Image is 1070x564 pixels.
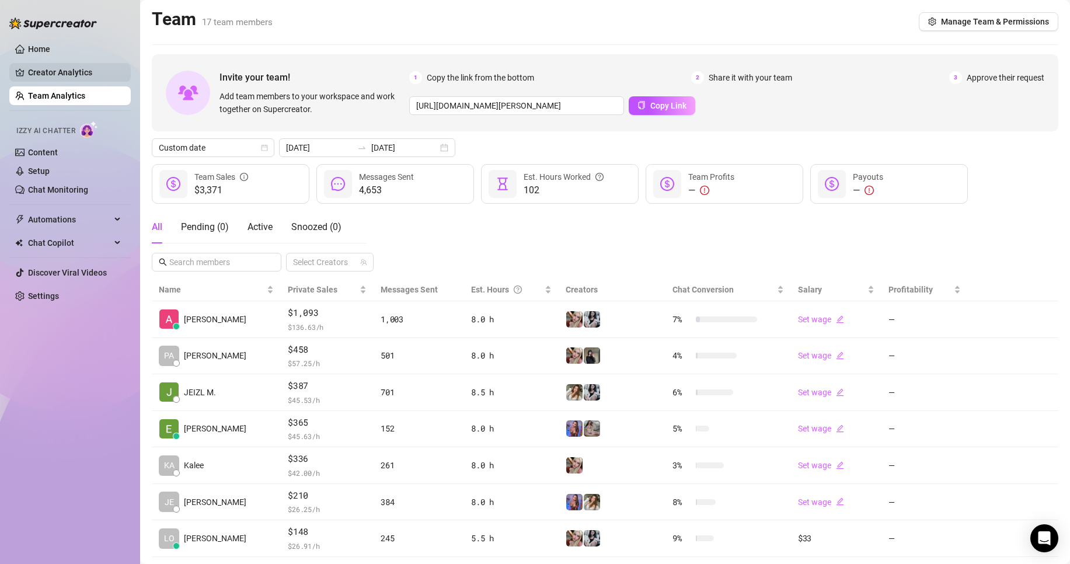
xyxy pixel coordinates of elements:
span: exclamation-circle [700,186,709,195]
span: Chat Copilot [28,234,111,252]
div: 8.0 h [471,496,552,509]
div: 245 [381,532,457,545]
img: Sadie [584,530,600,546]
span: $365 [288,416,367,430]
span: $ 57.25 /h [288,357,367,369]
span: Share it with your team [709,71,792,84]
a: Team Analytics [28,91,85,100]
span: info-circle [240,170,248,183]
span: 1 [409,71,422,84]
span: setting [928,18,936,26]
span: Copy the link from the bottom [427,71,534,84]
td: — [881,301,968,338]
span: [PERSON_NAME] [184,349,246,362]
span: 9 % [672,532,691,545]
img: Alexicon Ortiag… [159,309,179,329]
a: Chat Monitoring [28,185,88,194]
span: question-circle [514,283,522,296]
span: search [159,258,167,266]
span: $336 [288,452,367,466]
td: — [881,447,968,484]
a: Content [28,148,58,157]
span: Invite your team! [219,70,409,85]
span: 3 % [672,459,691,472]
img: Ava [566,420,583,437]
span: [PERSON_NAME] [184,313,246,326]
span: 8 % [672,496,691,509]
td: — [881,374,968,411]
input: Start date [286,141,353,154]
div: 1,003 [381,313,457,326]
a: Set wageedit [798,461,844,470]
span: hourglass [496,177,510,191]
span: 5 % [672,422,691,435]
th: Name [152,278,281,301]
a: Set wageedit [798,388,844,397]
span: $ 45.63 /h [288,430,367,442]
span: Custom date [159,139,267,156]
span: edit [836,424,844,433]
span: KA [164,459,175,472]
input: Search members [169,256,265,269]
span: LO [164,532,175,545]
span: 6 % [672,386,691,399]
img: Sadie [584,384,600,401]
span: $458 [288,343,367,357]
span: 4 % [672,349,691,362]
img: Anna [566,457,583,474]
span: edit [836,388,844,396]
span: Messages Sent [381,285,438,294]
span: 4,653 [359,183,414,197]
span: $1,093 [288,306,367,320]
span: PA [164,349,174,362]
span: $3,371 [194,183,248,197]
span: edit [836,461,844,469]
span: 2 [691,71,704,84]
img: Sadie [584,311,600,328]
span: [PERSON_NAME] [184,496,246,509]
span: Salary [798,285,822,294]
span: edit [836,497,844,506]
div: 501 [381,349,457,362]
span: exclamation-circle [865,186,874,195]
div: Open Intercom Messenger [1030,524,1058,552]
a: Set wageedit [798,315,844,324]
span: 7 % [672,313,691,326]
a: Set wageedit [798,497,844,507]
span: JEIZL M. [184,386,216,399]
span: Add team members to your workspace and work together on Supercreator. [219,90,405,116]
a: Setup [28,166,50,176]
span: Automations [28,210,111,229]
img: Chat Copilot [15,239,23,247]
img: logo-BBDzfeDw.svg [9,18,97,29]
span: Snoozed ( 0 ) [291,221,341,232]
div: $33 [798,532,874,545]
span: $ 26.25 /h [288,503,367,515]
div: Est. Hours [471,283,542,296]
span: Izzy AI Chatter [16,126,75,137]
span: calendar [261,144,268,151]
span: [PERSON_NAME] [184,422,246,435]
span: swap-right [357,143,367,152]
img: Eduardo Leon Jr [159,419,179,438]
span: $387 [288,379,367,393]
span: Profitability [888,285,933,294]
span: question-circle [595,170,604,183]
div: 8.0 h [471,422,552,435]
span: Chat Conversion [672,285,734,294]
div: 8.0 h [471,313,552,326]
button: Manage Team & Permissions [919,12,1058,31]
span: dollar-circle [825,177,839,191]
a: Set wageedit [798,351,844,360]
span: Name [159,283,264,296]
span: $210 [288,489,367,503]
div: Est. Hours Worked [524,170,604,183]
div: 8.5 h [471,386,552,399]
span: 102 [524,183,604,197]
span: copy [637,101,646,109]
td: — [881,520,968,557]
th: Creators [559,278,665,301]
span: edit [836,315,844,323]
span: 3 [949,71,962,84]
div: 152 [381,422,457,435]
